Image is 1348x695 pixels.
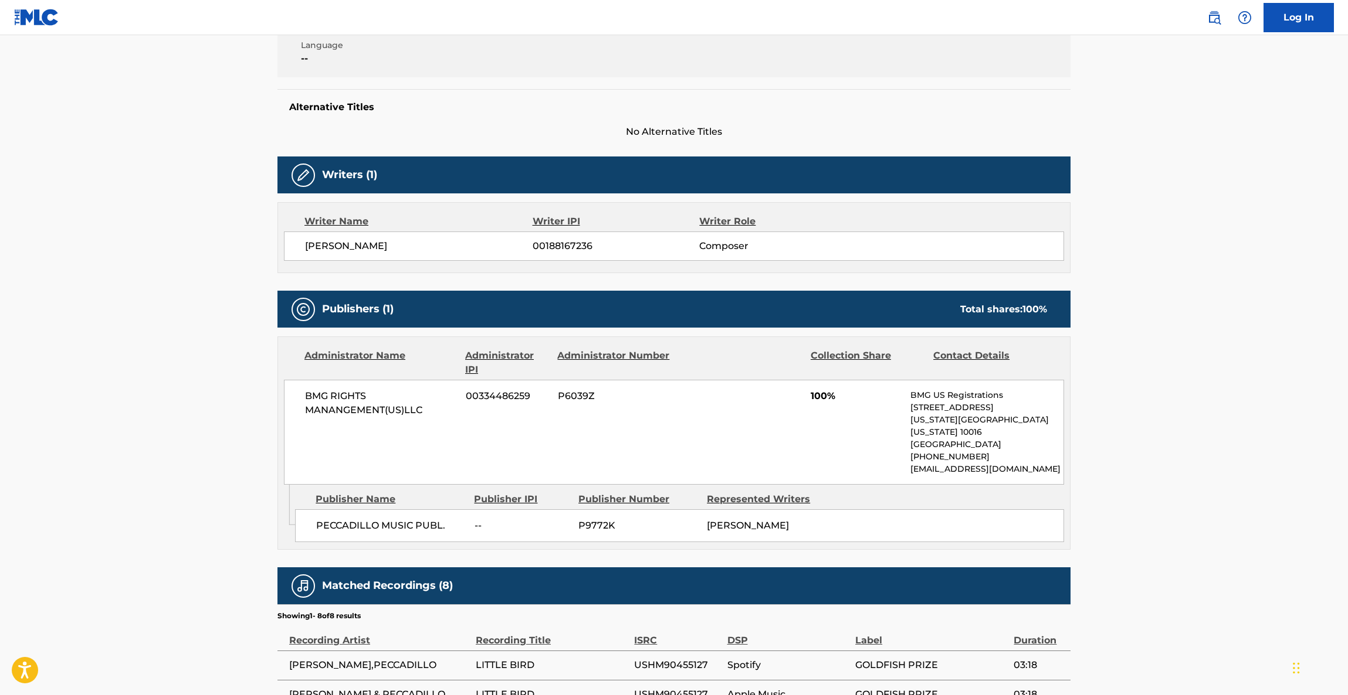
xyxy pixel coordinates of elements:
[533,214,700,229] div: Writer IPI
[289,621,470,648] div: Recording Artist
[466,389,549,403] span: 00334486259
[699,239,851,253] span: Composer
[1014,621,1065,648] div: Duration
[855,658,1008,672] span: GOLDFISH PRIZE
[296,168,310,182] img: Writers
[910,401,1064,414] p: [STREET_ADDRESS]
[1207,11,1221,25] img: search
[1022,304,1047,315] span: 100 %
[910,451,1064,463] p: [PHONE_NUMBER]
[305,389,457,417] span: BMG RIGHTS MANANGEMENT(US)LLC
[811,389,902,403] span: 100%
[699,214,851,229] div: Writer Role
[707,492,827,506] div: Represented Writers
[301,39,490,52] span: Language
[322,579,453,592] h5: Matched Recordings (8)
[304,349,456,377] div: Administrator Name
[296,302,310,316] img: Publishers
[578,492,698,506] div: Publisher Number
[316,492,465,506] div: Publisher Name
[1293,650,1300,686] div: Drag
[727,621,850,648] div: DSP
[960,302,1047,316] div: Total shares:
[289,101,1059,113] h5: Alternative Titles
[475,519,570,533] span: --
[476,621,628,648] div: Recording Title
[304,214,533,229] div: Writer Name
[855,621,1008,648] div: Label
[1289,639,1348,695] iframe: Chat Widget
[1233,6,1256,29] div: Help
[1238,11,1252,25] img: help
[1203,6,1226,29] a: Public Search
[727,658,850,672] span: Spotify
[910,389,1064,401] p: BMG US Registrations
[910,438,1064,451] p: [GEOGRAPHIC_DATA]
[322,302,394,316] h5: Publishers (1)
[1014,658,1065,672] span: 03:18
[1264,3,1334,32] a: Log In
[316,519,466,533] span: PECCADILLO MUSIC PUBL.
[305,239,533,253] span: [PERSON_NAME]
[634,658,721,672] span: USHM90455127
[811,349,924,377] div: Collection Share
[465,349,548,377] div: Administrator IPI
[533,239,699,253] span: 00188167236
[277,125,1071,139] span: No Alternative Titles
[296,579,310,593] img: Matched Recordings
[578,519,698,533] span: P9772K
[933,349,1047,377] div: Contact Details
[289,658,470,672] span: [PERSON_NAME],PECCADILLO
[707,520,789,531] span: [PERSON_NAME]
[476,658,628,672] span: LITTLE BIRD
[474,492,570,506] div: Publisher IPI
[558,389,672,403] span: P6039Z
[14,9,59,26] img: MLC Logo
[910,414,1064,438] p: [US_STATE][GEOGRAPHIC_DATA][US_STATE] 10016
[301,52,490,66] span: --
[910,463,1064,475] p: [EMAIL_ADDRESS][DOMAIN_NAME]
[322,168,377,182] h5: Writers (1)
[557,349,671,377] div: Administrator Number
[277,611,361,621] p: Showing 1 - 8 of 8 results
[634,621,721,648] div: ISRC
